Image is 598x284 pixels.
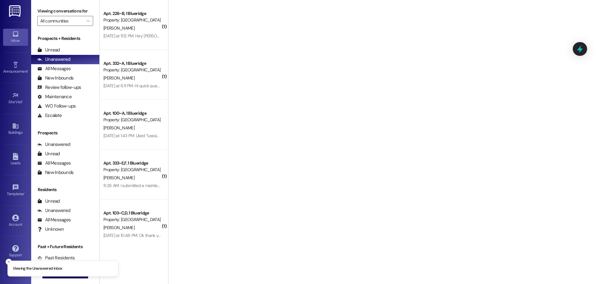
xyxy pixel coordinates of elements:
div: Unread [37,47,60,53]
div: Apt. 226~B, 1 Blueridge [103,10,161,17]
div: Unanswered [37,207,70,214]
div: Past + Future Residents [31,243,99,250]
button: Close toast [6,259,12,265]
div: Escalate [37,112,62,119]
input: All communities [40,16,83,26]
div: All Messages [37,160,71,166]
div: Prospects + Residents [31,35,99,42]
div: Property: [GEOGRAPHIC_DATA] [103,216,161,223]
span: • [22,99,23,103]
div: Unanswered [37,141,70,148]
p: Viewing the Unanswered inbox [13,266,62,272]
span: • [24,191,25,195]
div: New Inbounds [37,169,74,176]
div: Unknown [37,226,64,233]
span: [PERSON_NAME] [103,225,135,230]
div: Unanswered [37,56,70,63]
a: Leads [3,151,28,168]
a: Site Visit • [3,90,28,107]
div: [DATE] at 6:11 PM: Hi quick question! I was charged for cleaning fee? I am not sure why when I cl... [103,83,326,89]
i:  [86,18,90,23]
span: [PERSON_NAME] [103,25,135,31]
div: Apt. 103~C,D, 1 Blueridge [103,210,161,216]
div: Apt. 332~A, 1 Blueridge [103,60,161,67]
div: Unread [37,151,60,157]
div: Unread [37,198,60,205]
div: Maintenance [37,94,72,100]
div: Review follow-ups [37,84,81,91]
img: ResiDesk Logo [9,5,22,17]
div: WO Follow-ups [37,103,76,109]
div: Property: [GEOGRAPHIC_DATA] [103,17,161,23]
a: Account [3,213,28,229]
div: [DATE] at 1:43 PM: Liked “Leasing Blueridge ([GEOGRAPHIC_DATA]): Yeah, that's totally fine! You c... [103,133,388,138]
div: Property: [GEOGRAPHIC_DATA] [103,117,161,123]
a: Templates • [3,182,28,199]
div: Apt. 333~E,F, 1 Blueridge [103,160,161,166]
span: • [28,68,29,73]
span: [PERSON_NAME] [103,75,135,81]
div: Apt. 100~A, 1 Blueridge [103,110,161,117]
div: Property: [GEOGRAPHIC_DATA] [103,67,161,73]
a: Support [3,243,28,260]
div: 8:26 AM: I submitted a maintenance request for our sink but it looks like it's draining correctly... [103,183,278,188]
label: Viewing conversations for [37,6,93,16]
div: Property: [GEOGRAPHIC_DATA] [103,166,161,173]
div: All Messages [37,65,71,72]
div: All Messages [37,217,71,223]
div: Residents [31,186,99,193]
span: [PERSON_NAME] [103,125,135,131]
div: [DATE] at 10:48 PM: Ok thank you! I'll come grab it after class later this week if that works? [103,233,263,238]
a: Buildings [3,121,28,137]
span: [PERSON_NAME] [103,175,135,181]
div: New Inbounds [37,75,74,81]
div: Prospects [31,130,99,136]
a: Inbox [3,29,28,46]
